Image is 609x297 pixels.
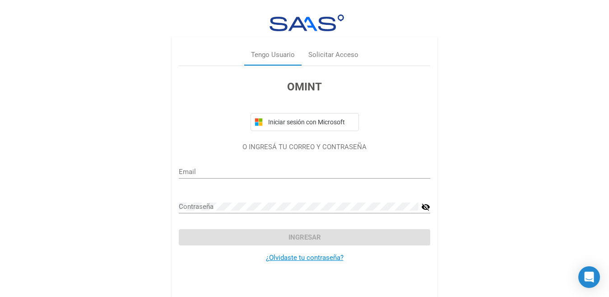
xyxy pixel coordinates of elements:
[288,233,321,241] span: Ingresar
[251,113,359,131] button: Iniciar sesión con Microsoft
[578,266,600,288] div: Open Intercom Messenger
[251,50,295,60] div: Tengo Usuario
[179,142,430,152] p: O INGRESÁ TU CORREO Y CONTRASEÑA
[266,118,355,126] span: Iniciar sesión con Microsoft
[308,50,358,60] div: Solicitar Acceso
[266,254,344,262] a: ¿Olvidaste tu contraseña?
[421,202,430,212] mat-icon: visibility_off
[179,229,430,245] button: Ingresar
[179,79,430,95] h3: OMINT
